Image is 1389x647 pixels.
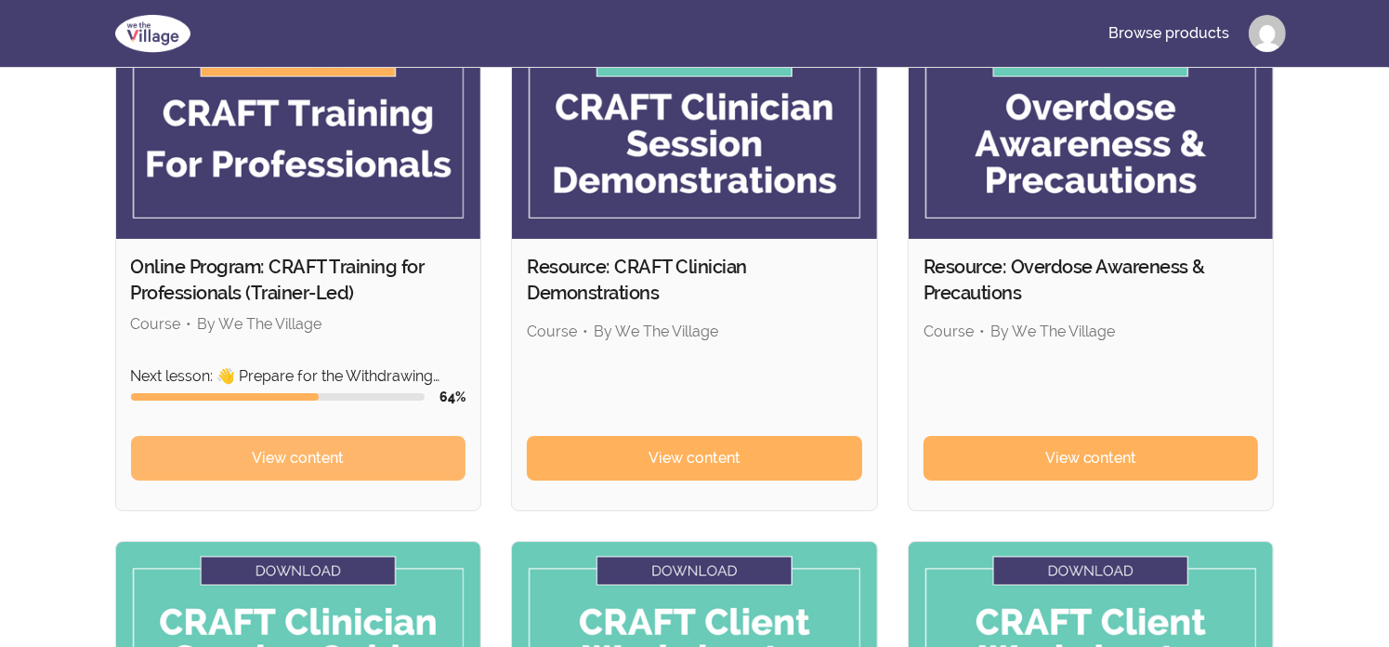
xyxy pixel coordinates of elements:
[187,315,192,333] span: •
[252,447,344,469] span: View content
[1249,15,1286,52] img: Profile image for Valerie J
[131,365,466,388] p: Next lesson: 👋 Prepare for the Withdrawing Rewards session
[131,436,466,481] a: View content
[1045,447,1137,469] span: View content
[104,11,202,56] img: We The Village logo
[116,33,481,239] img: Product image for Online Program: CRAFT Training for Professionals (Trainer-Led)
[979,323,985,340] span: •
[131,393,426,401] div: Course progress
[527,323,577,340] span: Course
[1094,11,1245,56] a: Browse products
[131,315,181,333] span: Course
[594,323,718,340] span: By We The Village
[924,254,1259,306] h2: Resource: Overdose Awareness & Precautions
[198,315,322,333] span: By We The Village
[583,323,588,340] span: •
[924,323,974,340] span: Course
[131,254,466,306] h2: Online Program: CRAFT Training for Professionals (Trainer-Led)
[512,33,877,239] img: Product image for Resource: CRAFT Clinician Demonstrations
[990,323,1115,340] span: By We The Village
[649,447,740,469] span: View content
[909,33,1274,239] img: Product image for Resource: Overdose Awareness & Precautions
[527,436,862,481] a: View content
[924,436,1259,481] a: View content
[1094,11,1286,56] nav: Main
[527,254,862,306] h2: Resource: CRAFT Clinician Demonstrations
[439,390,465,404] span: 64 %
